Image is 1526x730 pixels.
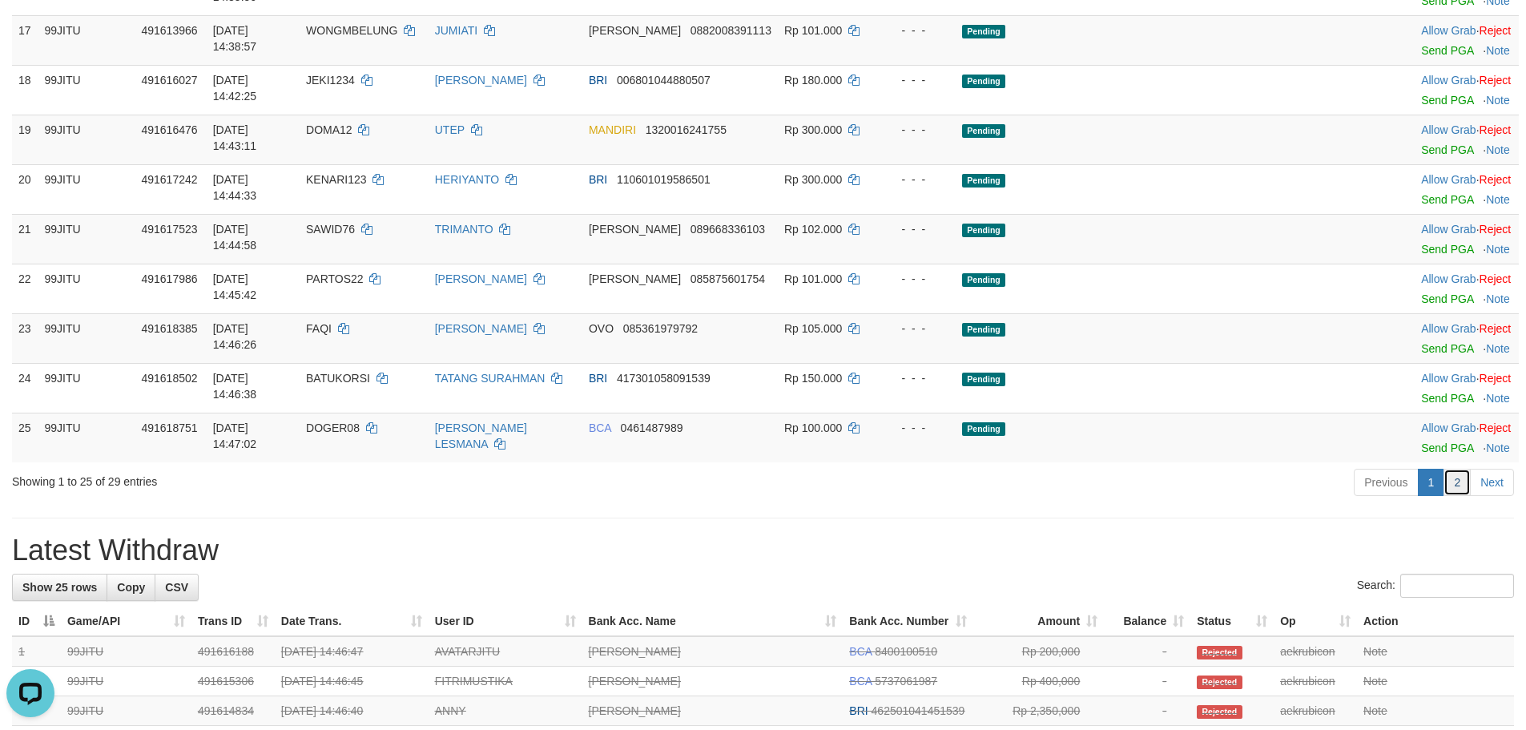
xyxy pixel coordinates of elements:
[887,72,949,88] div: - - -
[1480,322,1512,335] a: Reject
[435,272,527,285] a: [PERSON_NAME]
[691,223,765,236] span: Copy 089668336103 to clipboard
[275,607,429,636] th: Date Trans.: activate to sort column ascending
[306,322,332,335] span: FAQI
[1421,24,1479,37] span: ·
[191,636,275,667] td: 491616188
[213,123,257,152] span: [DATE] 14:43:11
[213,24,257,53] span: [DATE] 14:38:57
[1197,676,1242,689] span: Rejected
[141,123,197,136] span: 491616476
[141,421,197,434] span: 491618751
[589,223,681,236] span: [PERSON_NAME]
[887,370,949,386] div: - - -
[691,24,771,37] span: Copy 0882008391113 to clipboard
[875,645,937,658] span: Copy 8400100510 to clipboard
[1421,74,1476,87] a: Allow Grab
[617,74,711,87] span: Copy 006801044880507 to clipboard
[1421,342,1473,355] a: Send PGA
[1480,372,1512,385] a: Reject
[1421,442,1473,454] a: Send PGA
[962,25,1005,38] span: Pending
[691,272,765,285] span: Copy 085875601754 to clipboard
[141,272,197,285] span: 491617986
[22,581,97,594] span: Show 25 rows
[784,74,842,87] span: Rp 180.000
[429,607,582,636] th: User ID: activate to sort column ascending
[1486,143,1510,156] a: Note
[1357,607,1514,636] th: Action
[38,363,135,413] td: 99JITU
[872,704,965,717] span: Copy 462501041451539 to clipboard
[12,214,38,264] td: 21
[141,24,197,37] span: 491613966
[117,581,145,594] span: Copy
[435,223,493,236] a: TRIMANTO
[1480,421,1512,434] a: Reject
[435,24,477,37] a: JUMIATI
[887,321,949,337] div: - - -
[1443,469,1471,496] a: 2
[12,313,38,363] td: 23
[1421,173,1476,186] a: Allow Grab
[589,322,614,335] span: OVO
[1421,44,1473,57] a: Send PGA
[887,221,949,237] div: - - -
[107,574,155,601] a: Copy
[306,421,360,434] span: DOGER08
[1421,223,1476,236] a: Allow Grab
[6,6,54,54] button: Open LiveChat chat widget
[38,115,135,164] td: 99JITU
[1415,15,1519,65] td: ·
[784,173,842,186] span: Rp 300.000
[1363,704,1387,717] a: Note
[275,696,429,726] td: [DATE] 14:46:40
[962,75,1005,88] span: Pending
[784,372,842,385] span: Rp 150.000
[275,636,429,667] td: [DATE] 14:46:47
[306,173,366,186] span: KENARI123
[1104,696,1190,726] td: -
[589,74,607,87] span: BRI
[1274,607,1357,636] th: Op: activate to sort column ascending
[1421,392,1473,405] a: Send PGA
[589,421,611,434] span: BCA
[1421,272,1476,285] a: Allow Grab
[1354,469,1418,496] a: Previous
[141,74,197,87] span: 491616027
[1486,193,1510,206] a: Note
[1470,469,1514,496] a: Next
[1480,123,1512,136] a: Reject
[1480,74,1512,87] a: Reject
[1421,173,1479,186] span: ·
[141,372,197,385] span: 491618502
[1421,372,1476,385] a: Allow Grab
[849,675,872,688] span: BCA
[213,74,257,103] span: [DATE] 14:42:25
[213,223,257,252] span: [DATE] 14:44:58
[1486,342,1510,355] a: Note
[306,24,397,37] span: WONGMBELUNG
[12,636,61,667] td: 1
[1104,607,1190,636] th: Balance: activate to sort column ascending
[962,422,1005,436] span: Pending
[589,272,681,285] span: [PERSON_NAME]
[1104,636,1190,667] td: -
[784,322,842,335] span: Rp 105.000
[38,413,135,462] td: 99JITU
[38,313,135,363] td: 99JITU
[12,65,38,115] td: 18
[1421,123,1476,136] a: Allow Grab
[962,273,1005,287] span: Pending
[12,413,38,462] td: 25
[191,667,275,696] td: 491615306
[1486,94,1510,107] a: Note
[1421,94,1473,107] a: Send PGA
[1480,272,1512,285] a: Reject
[38,65,135,115] td: 99JITU
[1421,421,1479,434] span: ·
[141,173,197,186] span: 491617242
[213,372,257,401] span: [DATE] 14:46:38
[61,607,191,636] th: Game/API: activate to sort column ascending
[1190,607,1274,636] th: Status: activate to sort column ascending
